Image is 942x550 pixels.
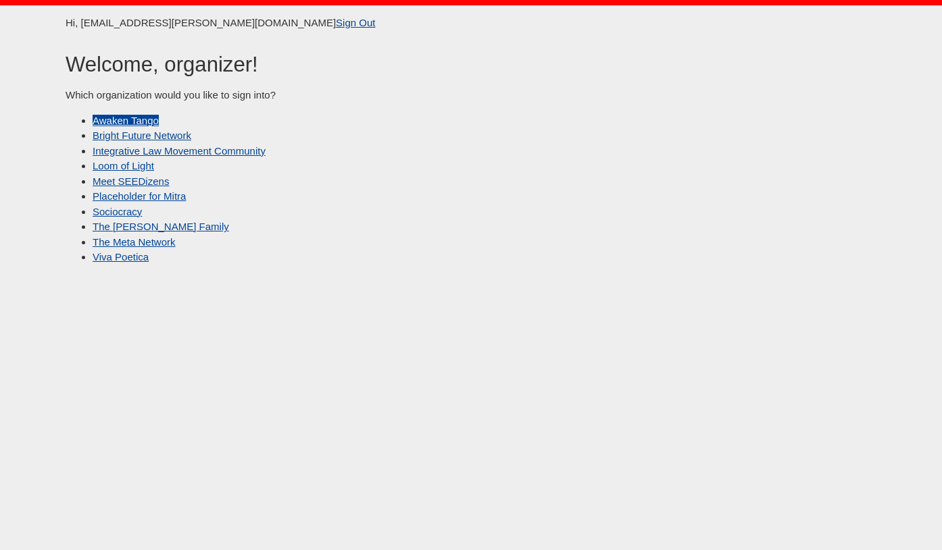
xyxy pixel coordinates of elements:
a: Bright Future Network [93,130,191,141]
a: Sociocracy [93,206,142,217]
a: Awaken Tango [93,115,159,126]
a: Loom of Light [93,160,154,171]
a: Sign Out [336,17,375,28]
a: Placeholder for Mitra [93,190,186,202]
a: Viva Poetica [93,251,149,263]
p: Hi, [EMAIL_ADDRESS][PERSON_NAME][DOMAIN_NAME] [66,16,876,31]
a: The [PERSON_NAME] Family [93,221,229,232]
a: The Meta Network [93,236,176,248]
a: Meet SEEDizens [93,175,169,187]
a: Integrative Law Movement Community [93,145,266,157]
h2: Welcome, organizer! [66,53,876,77]
p: Which organization would you like to sign into? [66,88,876,103]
